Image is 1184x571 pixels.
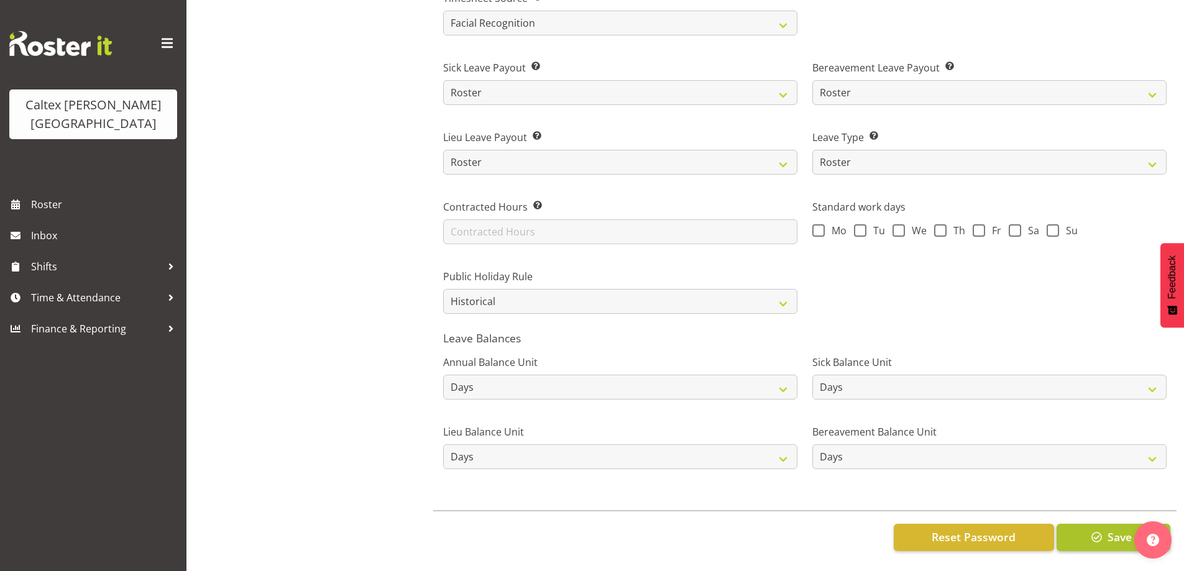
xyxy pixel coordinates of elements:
[812,424,1167,439] label: Bereavement Balance Unit
[31,288,162,307] span: Time & Attendance
[443,331,1167,345] h5: Leave Balances
[31,319,162,338] span: Finance & Reporting
[22,96,165,133] div: Caltex [PERSON_NAME][GEOGRAPHIC_DATA]
[812,355,1167,370] label: Sick Balance Unit
[866,224,885,237] span: Tu
[31,226,180,245] span: Inbox
[1059,224,1078,237] span: Su
[31,195,180,214] span: Roster
[812,199,1167,214] label: Standard work days
[443,130,797,145] label: Lieu Leave Payout
[1108,529,1132,545] span: Save
[443,199,797,214] label: Contracted Hours
[31,257,162,276] span: Shifts
[1160,243,1184,327] button: Feedback - Show survey
[443,219,797,244] input: Contracted Hours
[1057,524,1170,551] button: Save
[9,31,112,56] img: Rosterit website logo
[1021,224,1039,237] span: Sa
[825,224,847,237] span: Mo
[1167,255,1178,299] span: Feedback
[443,60,797,75] label: Sick Leave Payout
[812,130,1167,145] label: Leave Type
[443,424,797,439] label: Lieu Balance Unit
[947,224,965,237] span: Th
[905,224,927,237] span: We
[985,224,1001,237] span: Fr
[443,269,797,284] label: Public Holiday Rule
[1147,534,1159,546] img: help-xxl-2.png
[812,60,1167,75] label: Bereavement Leave Payout
[932,529,1016,545] span: Reset Password
[894,524,1054,551] button: Reset Password
[443,355,797,370] label: Annual Balance Unit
